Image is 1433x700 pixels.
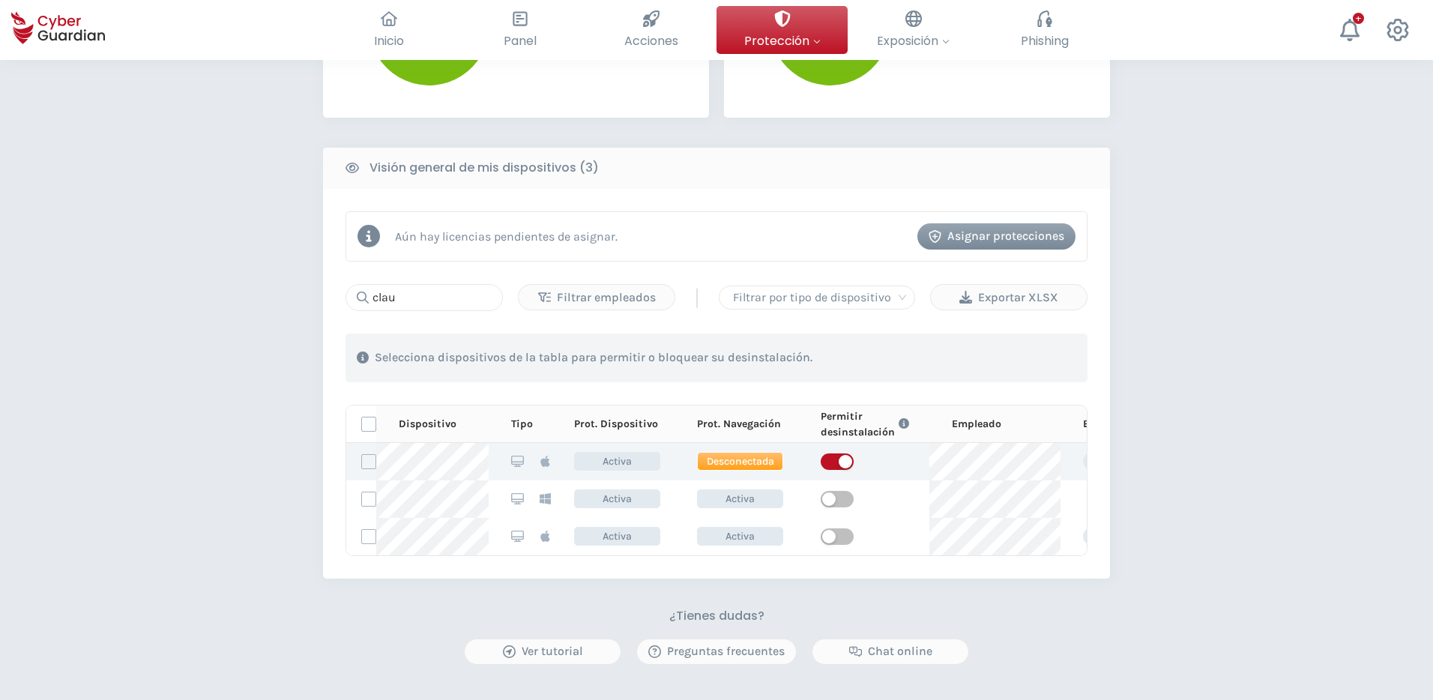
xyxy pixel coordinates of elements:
div: Asignar protecciones [929,227,1064,245]
button: Exposición [848,6,979,54]
span: Phishing [1021,31,1069,50]
button: Chat online [812,639,969,665]
span: Activa [574,452,660,471]
div: Tipo [511,416,552,432]
div: Etiquetas [1083,416,1147,432]
button: Protección [716,6,848,54]
button: Panel [454,6,585,54]
div: Permitir desinstalación [821,408,929,440]
span: Activa [697,489,783,508]
button: Acciones [585,6,716,54]
button: Filtrar empleados [518,284,675,310]
div: Prot. Dispositivo [574,416,675,432]
p: Selecciona dispositivos de la tabla para permitir o bloquear su desinstalación. [375,350,812,365]
span: Desconectada [697,452,783,471]
span: Exposición [877,31,950,50]
button: Preguntas frecuentes [636,639,797,665]
button: Ver tutorial [464,639,621,665]
span: Inicio [374,31,404,50]
div: Prot. Navegación [697,416,797,432]
span: Activa [574,489,660,508]
span: Panel [504,31,537,50]
h3: ¿Tienes dudas? [669,609,764,624]
div: + [1353,13,1364,24]
div: Dispositivo [399,416,489,432]
span: Activa [574,527,660,546]
div: Exportar XLSX [942,289,1075,307]
span: Acciones [624,31,678,50]
p: Aún hay licencias pendientes de asignar. [395,229,618,244]
input: Buscar... [346,284,503,311]
span: Protección [744,31,821,50]
div: Chat online [824,642,957,660]
span: | [694,286,700,309]
b: Visión general de mis dispositivos (3) [369,159,599,177]
button: Link to FAQ information [895,408,913,440]
button: Inicio [323,6,454,54]
div: Filtrar empleados [530,289,663,307]
span: Activa [697,527,783,546]
button: Phishing [979,6,1110,54]
button: Exportar XLSX [930,284,1087,310]
button: Asignar protecciones [917,223,1075,250]
div: Ver tutorial [476,642,609,660]
div: Preguntas frecuentes [648,642,785,660]
div: Empleado [952,416,1061,432]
